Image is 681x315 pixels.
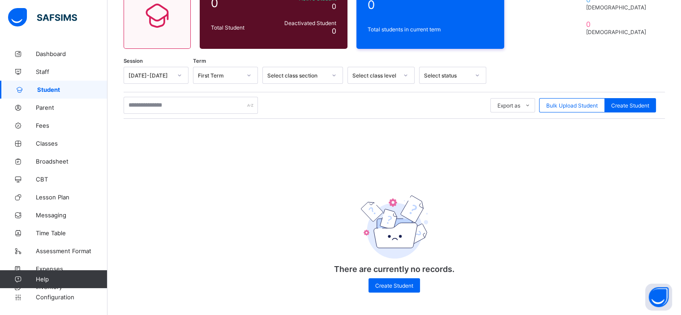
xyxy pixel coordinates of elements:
span: Deactivated Student [273,20,336,26]
span: Total students in current term [368,26,493,33]
span: Broadsheet [36,158,107,165]
span: Session [124,58,143,64]
button: Open asap [645,284,672,311]
span: Create Student [375,282,413,289]
div: Total Student [209,22,270,33]
span: Student [37,86,107,93]
span: Time Table [36,229,107,237]
span: Staff [36,68,107,75]
span: [DEMOGRAPHIC_DATA] [586,4,650,11]
div: Select status [424,72,470,79]
span: Classes [36,140,107,147]
span: Assessment Format [36,247,107,255]
div: Select class level [352,72,398,79]
span: Fees [36,122,107,129]
span: Create Student [611,102,649,109]
img: emptyFolder.c0dd6c77127a4b698b748a2c71dfa8de.svg [361,195,428,259]
span: CBT [36,176,107,183]
span: 0 [332,2,336,11]
span: Messaging [36,211,107,219]
span: Dashboard [36,50,107,57]
span: Lesson Plan [36,194,107,201]
span: [DEMOGRAPHIC_DATA] [586,29,650,35]
div: First Term [198,72,241,79]
span: Configuration [36,293,107,301]
span: Help [36,276,107,283]
span: 0 [332,26,336,35]
span: Bulk Upload Student [546,102,598,109]
p: There are currently no records. [305,264,484,274]
span: Term [193,58,206,64]
div: [DATE]-[DATE] [128,72,172,79]
span: Export as [497,102,520,109]
span: Parent [36,104,107,111]
img: safsims [8,8,77,27]
div: Select class section [267,72,326,79]
span: 0 [586,20,650,29]
span: Expenses [36,265,107,272]
div: There are currently no records. [305,171,484,302]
